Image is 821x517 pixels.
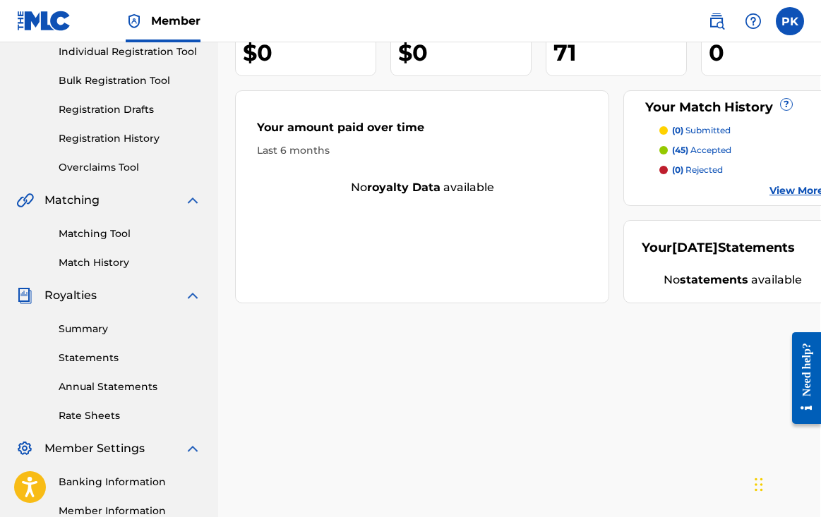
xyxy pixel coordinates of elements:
[672,145,688,155] span: (45)
[59,102,201,117] a: Registration Drafts
[672,164,683,175] span: (0)
[750,449,821,517] div: Widget de chat
[781,320,821,437] iframe: Resource Center
[17,11,71,31] img: MLC Logo
[59,408,201,423] a: Rate Sheets
[745,13,762,30] img: help
[59,73,201,88] a: Bulk Registration Tool
[59,322,201,336] a: Summary
[672,144,731,157] p: accepted
[44,192,100,209] span: Matching
[755,463,763,506] div: Glisser
[708,13,725,30] img: search
[257,143,587,158] div: Last 6 months
[184,192,201,209] img: expand
[672,164,723,176] p: rejected
[243,37,376,68] div: $0
[553,37,686,68] div: 71
[59,255,201,270] a: Match History
[16,287,33,304] img: Royalties
[59,131,201,146] a: Registration History
[739,7,767,35] div: Help
[672,124,731,137] p: submitted
[672,125,683,135] span: (0)
[236,179,609,196] div: No available
[257,119,587,143] div: Your amount paid over time
[184,440,201,457] img: expand
[781,99,792,110] span: ?
[367,181,441,194] strong: royalty data
[44,287,97,304] span: Royalties
[59,379,201,394] a: Annual Statements
[59,226,201,241] a: Matching Tool
[16,440,33,457] img: Member Settings
[59,44,201,59] a: Individual Registration Tool
[184,287,201,304] img: expand
[44,440,145,457] span: Member Settings
[151,13,200,29] span: Member
[776,7,804,35] div: User Menu
[750,449,821,517] iframe: Chat Widget
[398,37,531,68] div: $0
[59,475,201,489] a: Banking Information
[642,238,795,257] div: Your Statements
[59,351,201,365] a: Statements
[59,160,201,175] a: Overclaims Tool
[672,240,718,255] span: [DATE]
[702,7,731,35] a: Public Search
[126,13,143,30] img: Top Rightsholder
[680,273,748,286] strong: statements
[16,192,34,209] img: Matching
